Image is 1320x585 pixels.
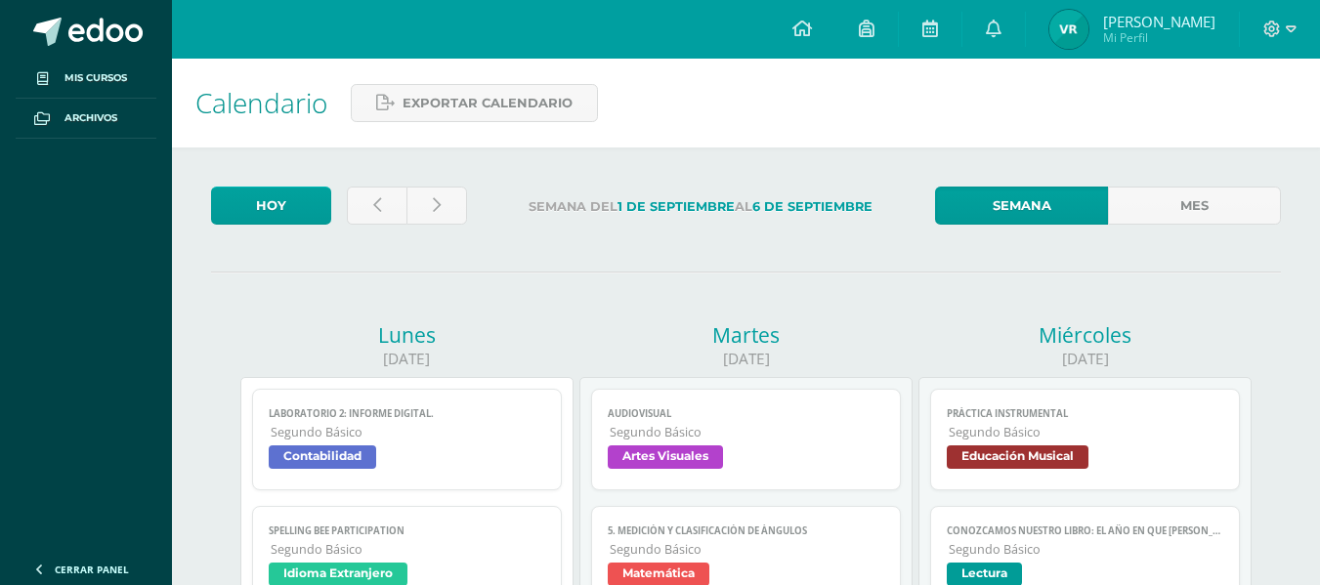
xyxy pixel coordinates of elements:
a: Mis cursos [16,59,156,99]
span: Segundo Básico [949,424,1222,440]
span: [PERSON_NAME] [1103,12,1215,31]
span: Mi Perfil [1103,29,1215,46]
span: SPELLING BEE PARTICIPATION [269,524,544,537]
div: [DATE] [579,349,913,369]
a: Exportar calendario [351,84,598,122]
a: LABORATORIO 2: Informe digital.Segundo BásicoContabilidad [252,389,561,490]
span: Artes Visuales [608,445,723,469]
span: Contabilidad [269,445,376,469]
span: Práctica instrumental [947,407,1222,420]
label: Semana del al [483,187,919,227]
span: 5. Medición y clasificación de ángulos [608,524,883,537]
a: AudiovisualSegundo BásicoArtes Visuales [591,389,900,490]
span: Segundo Básico [949,541,1222,558]
span: Mis cursos [64,70,127,86]
div: Lunes [240,321,574,349]
div: [DATE] [918,349,1252,369]
span: Audiovisual [608,407,883,420]
span: Exportar calendario [403,85,573,121]
img: 7be78f6353c006c913967bf4bd33d5e8.png [1049,10,1088,49]
span: Archivos [64,110,117,126]
a: Hoy [211,187,331,225]
a: Práctica instrumentalSegundo BásicoEducación Musical [930,389,1239,490]
strong: 1 de Septiembre [617,199,735,214]
span: Segundo Básico [610,424,883,440]
strong: 6 de Septiembre [752,199,873,214]
a: Mes [1108,187,1281,225]
a: Archivos [16,99,156,139]
div: Miércoles [918,321,1252,349]
span: Educación Musical [947,445,1088,469]
span: Calendario [195,84,327,121]
span: Conozcamos nuestro libro: El año en que [PERSON_NAME] dejó de soñar [947,524,1222,537]
div: Martes [579,321,913,349]
a: Semana [935,187,1108,225]
div: [DATE] [240,349,574,369]
span: LABORATORIO 2: Informe digital. [269,407,544,420]
span: Segundo Básico [271,424,544,440]
span: Segundo Básico [271,541,544,558]
span: Segundo Básico [610,541,883,558]
span: Cerrar panel [55,563,129,576]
